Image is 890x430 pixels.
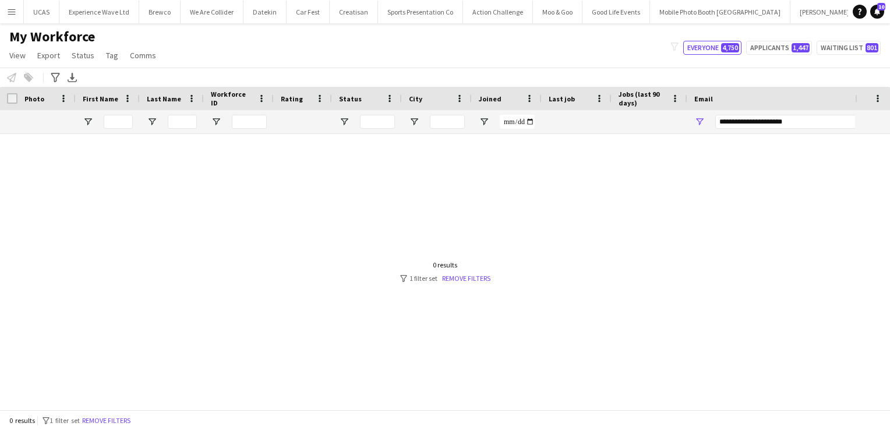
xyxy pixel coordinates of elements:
span: 801 [866,43,878,52]
a: View [5,48,30,63]
button: Open Filter Menu [409,117,419,127]
button: Open Filter Menu [83,117,93,127]
span: View [9,50,26,61]
div: 1 filter set [400,274,490,283]
button: UCAS [24,1,59,23]
button: Everyone4,750 [683,41,741,55]
button: Open Filter Menu [339,117,349,127]
button: Brewco [139,1,181,23]
a: Export [33,48,65,63]
span: My Workforce [9,28,95,45]
button: Good Life Events [582,1,650,23]
span: Export [37,50,60,61]
div: 0 results [400,260,490,269]
button: Moo & Goo [533,1,582,23]
button: Creatisan [330,1,378,23]
button: [PERSON_NAME] [790,1,859,23]
span: 1,447 [792,43,810,52]
span: Email [694,94,713,103]
input: Last Name Filter Input [168,115,197,129]
input: Status Filter Input [360,115,395,129]
span: First Name [83,94,118,103]
a: 10 [870,5,884,19]
button: Open Filter Menu [211,117,221,127]
button: Remove filters [80,414,133,427]
input: First Name Filter Input [104,115,133,129]
button: Sports Presentation Co [378,1,463,23]
button: Open Filter Menu [147,117,157,127]
span: Photo [24,94,44,103]
input: Joined Filter Input [500,115,535,129]
input: Column with Header Selection [7,93,17,104]
span: 10 [877,3,885,10]
button: Action Challenge [463,1,533,23]
a: Status [67,48,99,63]
app-action-btn: Advanced filters [48,71,62,84]
span: Jobs (last 90 days) [619,90,666,107]
button: Open Filter Menu [694,117,705,127]
app-action-btn: Export XLSX [65,71,79,84]
span: Last Name [147,94,181,103]
span: City [409,94,422,103]
a: Comms [125,48,161,63]
button: Mobile Photo Booth [GEOGRAPHIC_DATA] [650,1,790,23]
span: Last job [549,94,575,103]
span: Rating [281,94,303,103]
input: City Filter Input [430,115,465,129]
a: Tag [101,48,123,63]
button: Datekin [243,1,287,23]
button: Applicants1,447 [746,41,812,55]
button: Waiting list801 [817,41,881,55]
span: Joined [479,94,501,103]
button: Car Fest [287,1,330,23]
span: Status [72,50,94,61]
button: We Are Collider [181,1,243,23]
span: 4,750 [721,43,739,52]
span: Status [339,94,362,103]
span: 1 filter set [50,416,80,425]
span: Workforce ID [211,90,253,107]
span: Comms [130,50,156,61]
span: Tag [106,50,118,61]
input: Workforce ID Filter Input [232,115,267,129]
button: Open Filter Menu [479,117,489,127]
button: Experience Wave Ltd [59,1,139,23]
a: Remove filters [442,274,490,283]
